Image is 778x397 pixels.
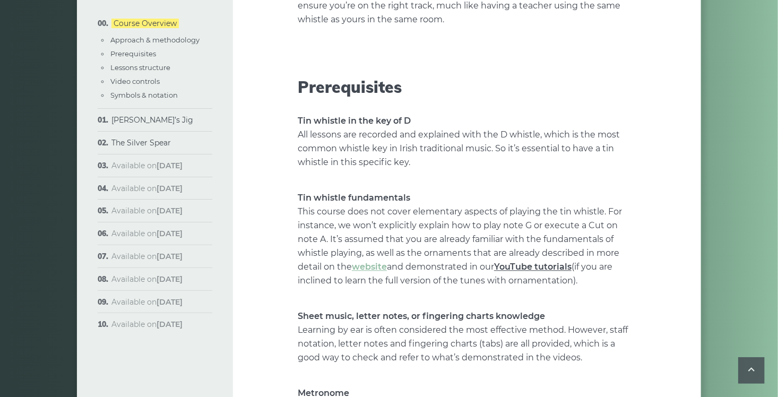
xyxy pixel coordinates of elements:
strong: [DATE] [157,297,183,307]
span: Available on [111,206,183,215]
span: Available on [111,274,183,284]
span: Available on [111,252,183,261]
strong: Sheet music, letter notes, or fingering charts knowledge [298,311,545,321]
span: Available on [111,184,183,193]
strong: [DATE] [157,252,183,261]
p: All lessons are recorded and explained with the D whistle, which is the most common whistle key i... [298,114,636,169]
p: Learning by ear is often considered the most effective method. However, staff notation, letter no... [298,309,636,365]
a: Symbols & notation [110,91,178,99]
strong: [DATE] [157,184,183,193]
a: Approach & methodology [110,36,200,44]
p: This course does not cover elementary aspects of playing the tin whistle. For instance, we won’t ... [298,191,636,288]
strong: Tin whistle fundamentals [298,193,410,203]
a: The Silver Spear [111,138,171,148]
strong: Tin whistle in the key of D [298,116,411,126]
strong: [DATE] [157,206,183,215]
h2: Prerequisites [298,77,636,97]
span: Available on [111,229,183,238]
strong: [DATE] [157,320,183,329]
a: [PERSON_NAME]’s Jig [111,115,193,125]
strong: [DATE] [157,161,183,170]
a: Lessons structure [110,63,170,72]
a: Video controls [110,77,160,85]
span: Available on [111,320,183,329]
a: Prerequisites [110,49,156,58]
strong: [DATE] [157,229,183,238]
a: website [352,262,387,272]
a: Course Overview [111,19,179,28]
strong: [DATE] [157,274,183,284]
span: Available on [111,161,183,170]
span: Available on [111,297,183,307]
a: YouTube tutorials [494,262,572,272]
